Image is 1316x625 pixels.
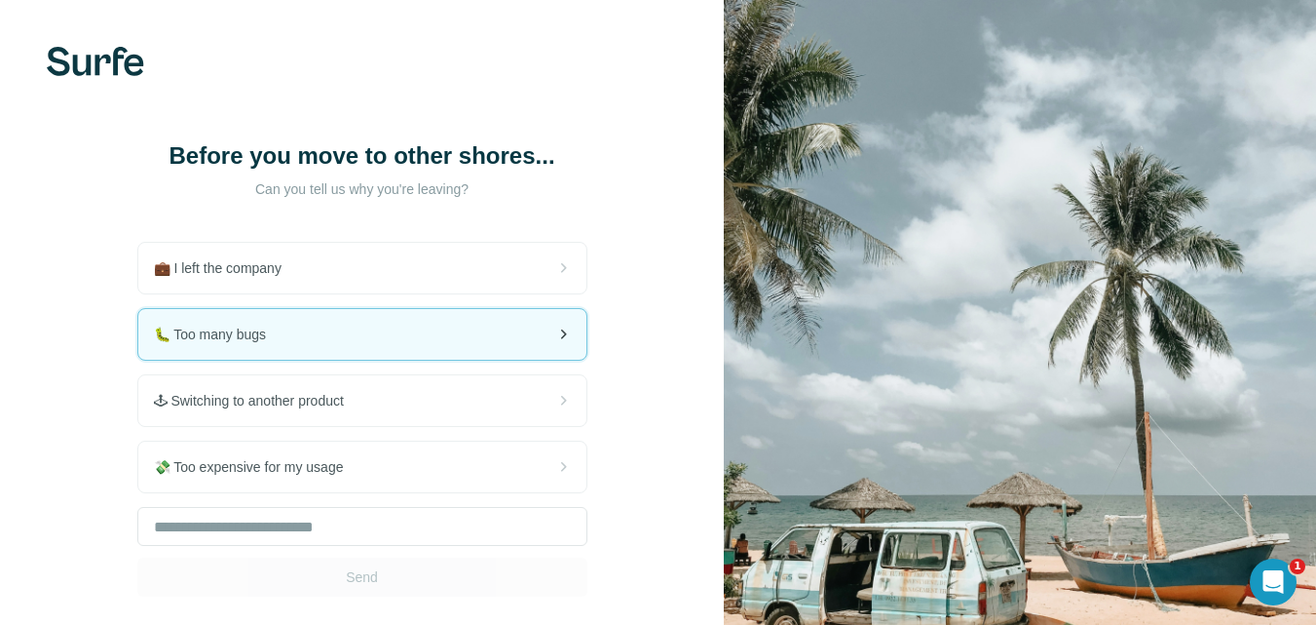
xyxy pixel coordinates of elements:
iframe: Intercom live chat [1250,559,1297,605]
span: 🕹 Switching to another product [154,391,359,410]
span: 1 [1290,559,1305,574]
p: Can you tell us why you're leaving? [168,179,557,199]
img: Surfe's logo [47,47,144,76]
h1: Before you move to other shores... [168,140,557,172]
span: 💼 I left the company [154,258,297,278]
span: 💸 Too expensive for my usage [154,457,359,477]
span: 🐛 Too many bugs [154,325,282,344]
